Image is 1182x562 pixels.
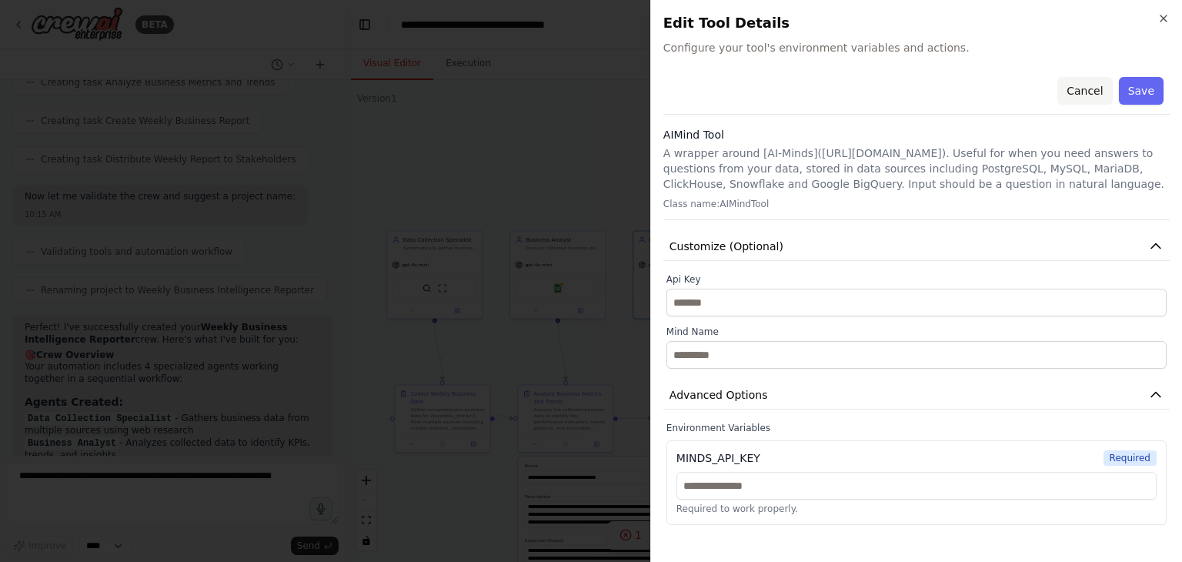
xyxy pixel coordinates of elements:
button: Cancel [1057,77,1112,105]
button: Customize (Optional) [663,232,1170,261]
button: Save [1119,77,1164,105]
span: Customize (Optional) [669,239,783,254]
h3: AIMind Tool [663,127,1170,142]
button: Advanced Options [663,381,1170,410]
label: Mind Name [666,326,1167,338]
p: Class name: AIMindTool [663,198,1170,210]
span: Configure your tool's environment variables and actions. [663,40,1170,55]
p: A wrapper around [AI-Minds]([URL][DOMAIN_NAME]). Useful for when you need answers to questions fr... [663,146,1170,192]
h2: Edit Tool Details [663,12,1170,34]
div: MINDS_API_KEY [676,450,760,466]
label: Api Key [666,273,1167,286]
span: Required [1104,450,1157,466]
span: Advanced Options [669,387,768,403]
p: Required to work properly. [676,503,1157,515]
label: Environment Variables [666,422,1167,434]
